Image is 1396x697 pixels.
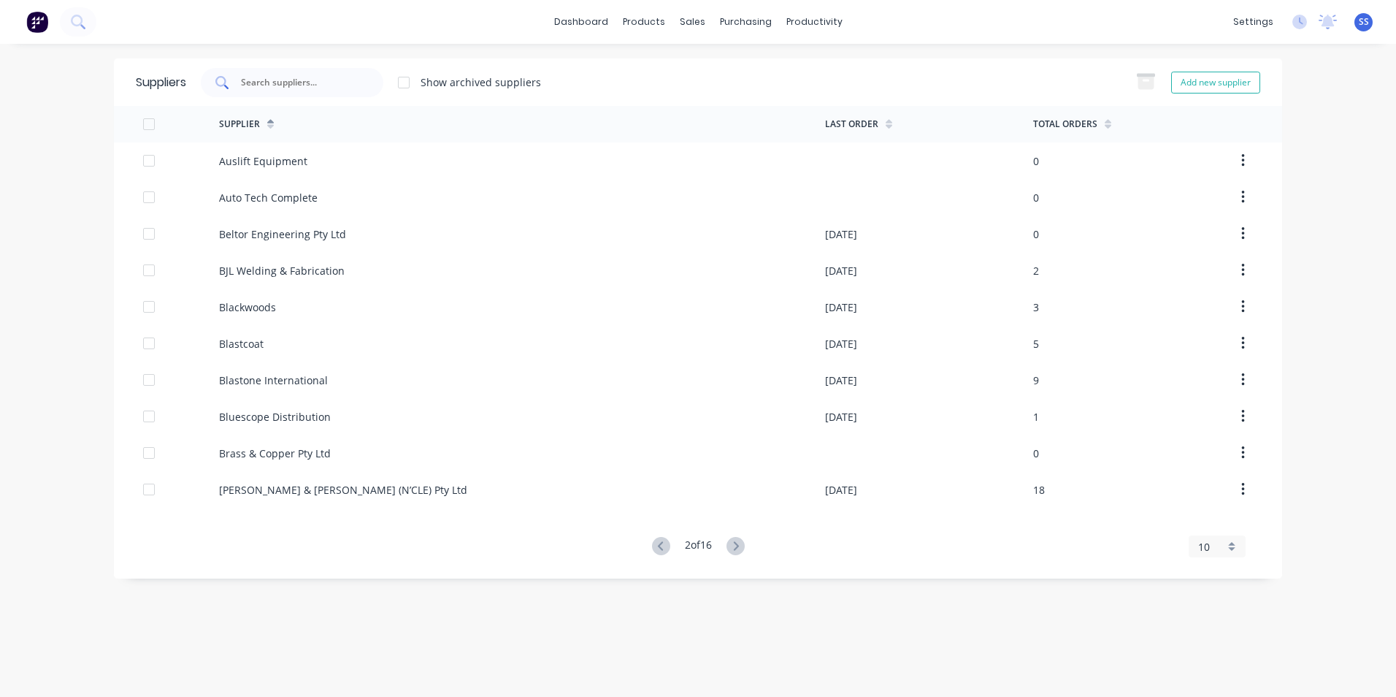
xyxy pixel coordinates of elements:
[219,446,331,461] div: Brass & Copper Pty Ltd
[825,482,857,498] div: [DATE]
[421,75,541,90] div: Show archived suppliers
[825,300,857,315] div: [DATE]
[615,11,672,33] div: products
[1033,446,1039,461] div: 0
[1033,190,1039,205] div: 0
[219,482,467,498] div: [PERSON_NAME] & [PERSON_NAME] (N’CLE) Pty Ltd
[219,300,276,315] div: Blackwoods
[1033,373,1039,388] div: 9
[219,263,345,278] div: BJL Welding & Fabrication
[219,409,331,424] div: Bluescope Distribution
[219,373,328,388] div: Blastone International
[779,11,850,33] div: productivity
[825,226,857,242] div: [DATE]
[713,11,779,33] div: purchasing
[825,263,857,278] div: [DATE]
[825,336,857,351] div: [DATE]
[219,226,346,242] div: Beltor Engineering Pty Ltd
[685,537,712,557] div: 2 of 16
[219,153,307,169] div: Auslift Equipment
[1033,153,1039,169] div: 0
[672,11,713,33] div: sales
[1033,482,1045,498] div: 18
[825,409,857,424] div: [DATE]
[219,118,260,131] div: Supplier
[1171,72,1260,94] button: Add new supplier
[239,75,361,90] input: Search suppliers...
[1198,539,1210,555] span: 10
[1033,226,1039,242] div: 0
[219,336,264,351] div: Blastcoat
[825,118,878,131] div: Last Order
[1033,300,1039,315] div: 3
[1033,336,1039,351] div: 5
[547,11,615,33] a: dashboard
[1033,263,1039,278] div: 2
[1226,11,1281,33] div: settings
[1033,409,1039,424] div: 1
[136,74,186,91] div: Suppliers
[219,190,318,205] div: Auto Tech Complete
[26,11,48,33] img: Factory
[1359,15,1369,28] span: SS
[825,373,857,388] div: [DATE]
[1033,118,1097,131] div: Total Orders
